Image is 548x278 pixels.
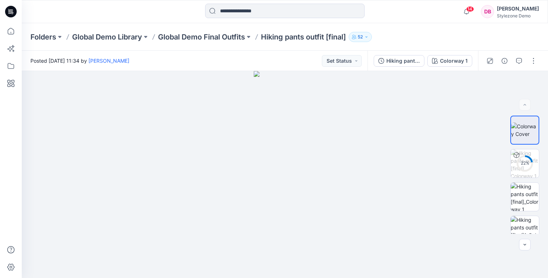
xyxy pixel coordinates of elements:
[30,32,56,42] a: Folders
[440,57,468,65] div: Colorway 1
[374,55,424,67] button: Hiking pants outfit [final]
[511,183,539,211] img: Hiking pants outfit [final]_Colorway 1
[481,5,494,18] div: DB
[254,71,316,278] img: eyJhbGciOiJIUzI1NiIsImtpZCI6IjAiLCJzbHQiOiJzZXMiLCJ0eXAiOiJKV1QifQ.eyJkYXRhIjp7InR5cGUiOiJzdG9yYW...
[499,55,510,67] button: Details
[261,32,346,42] p: Hiking pants outfit [final]
[72,32,142,42] a: Global Demo Library
[386,57,420,65] div: Hiking pants outfit [final]
[88,58,129,64] a: [PERSON_NAME]
[30,57,129,65] span: Posted [DATE] 11:34 by
[511,123,539,138] img: Colorway Cover
[516,160,534,166] div: 22 %
[497,4,539,13] div: [PERSON_NAME]
[158,32,245,42] a: Global Demo Final Outfits
[427,55,472,67] button: Colorway 1
[497,13,539,18] div: Stylezone Demo
[358,33,363,41] p: 52
[349,32,372,42] button: 52
[466,6,474,12] span: 14
[511,149,539,178] img: Hiking pants outfit [final] Colorway 1
[511,216,539,244] img: Hiking pants outfit [final]1_Colorway 1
